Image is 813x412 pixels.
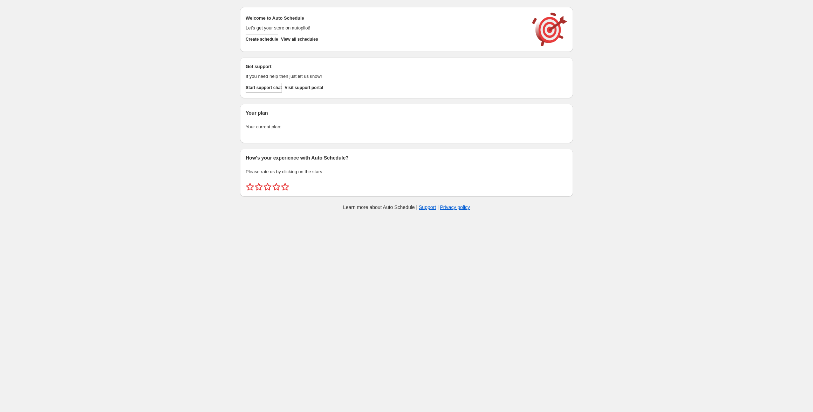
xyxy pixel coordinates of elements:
p: Your current plan: [246,123,567,130]
p: If you need help then just let us know! [246,73,525,80]
a: Start support chat [246,83,282,93]
button: Create schedule [246,34,278,44]
p: Learn more about Auto Schedule | | [343,204,470,211]
a: Visit support portal [285,83,323,93]
h2: How's your experience with Auto Schedule? [246,154,567,161]
button: View all schedules [281,34,318,44]
p: Please rate us by clicking on the stars [246,168,567,175]
a: Support [419,204,436,210]
h2: Your plan [246,109,567,116]
p: Let's get your store on autopilot! [246,25,525,32]
span: Visit support portal [285,85,323,90]
span: Create schedule [246,36,278,42]
span: View all schedules [281,36,318,42]
a: Privacy policy [440,204,470,210]
h2: Welcome to Auto Schedule [246,15,525,22]
span: Start support chat [246,85,282,90]
h2: Get support [246,63,525,70]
